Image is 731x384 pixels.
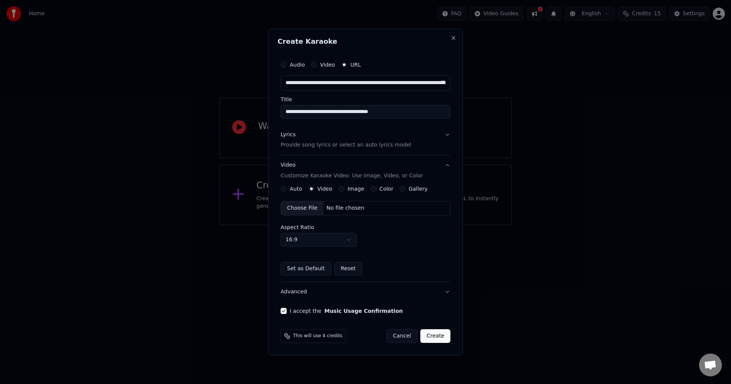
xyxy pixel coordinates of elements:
button: Advanced [281,282,450,302]
label: Video [318,186,332,191]
label: URL [350,62,361,67]
label: Video [320,62,335,67]
button: Reset [334,262,362,276]
label: Title [281,97,450,102]
button: LyricsProvide song lyrics or select an auto lyrics model [281,125,450,155]
div: Lyrics [281,131,295,139]
button: Cancel [386,329,417,343]
p: Provide song lyrics or select an auto lyrics model [281,142,411,149]
button: Create [420,329,450,343]
div: Video [281,162,423,180]
p: Customize Karaoke Video: Use Image, Video, or Color [281,172,423,180]
div: Choose File [281,201,324,215]
label: Color [380,186,394,191]
span: This will use 4 credits [293,333,342,339]
label: I accept the [290,308,403,314]
button: I accept the [324,308,403,314]
label: Gallery [409,186,428,191]
div: VideoCustomize Karaoke Video: Use Image, Video, or Color [281,186,450,282]
button: VideoCustomize Karaoke Video: Use Image, Video, or Color [281,156,450,186]
button: Set as Default [281,262,331,276]
label: Auto [290,186,302,191]
label: Image [348,186,364,191]
div: No file chosen [324,204,367,212]
label: Aspect Ratio [281,225,450,230]
label: Audio [290,62,305,67]
h2: Create Karaoke [278,38,453,45]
